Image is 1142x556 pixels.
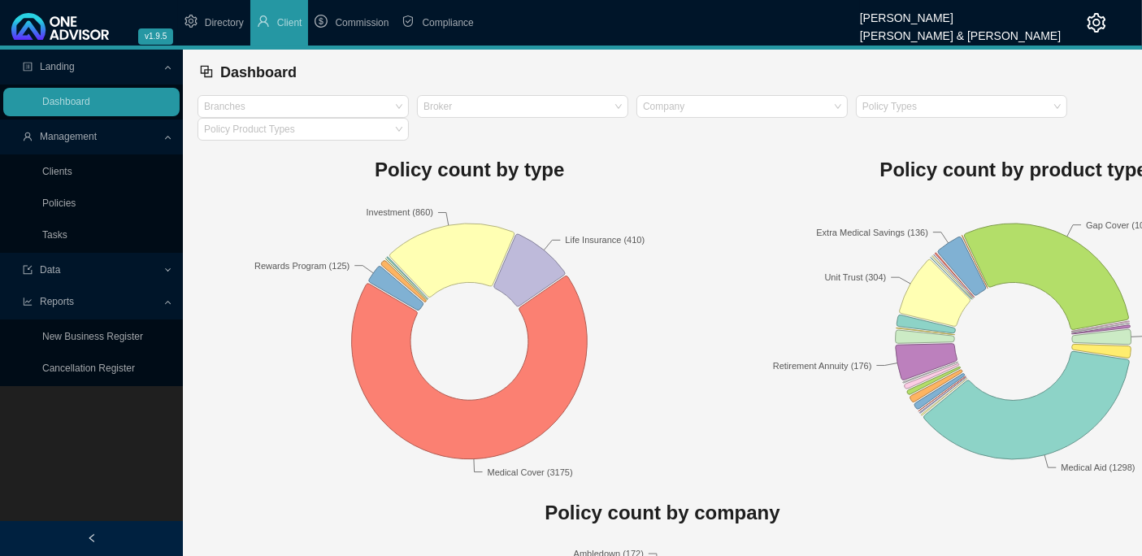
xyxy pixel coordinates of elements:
span: Dashboard [220,64,297,80]
h1: Policy count by type [198,154,741,186]
text: Rewards Program (125) [254,261,350,271]
text: Unit Trust (304) [825,272,887,282]
div: [PERSON_NAME] & [PERSON_NAME] [860,22,1061,40]
span: v1.9.5 [138,28,173,45]
span: import [23,265,33,275]
text: Retirement Annuity (176) [773,361,872,371]
text: Investment (860) [367,208,434,218]
span: Reports [40,296,74,307]
span: line-chart [23,297,33,306]
span: user [23,132,33,141]
a: New Business Register [42,331,143,342]
a: Tasks [42,229,67,241]
span: Compliance [422,17,473,28]
text: Life Insurance (410) [566,236,645,245]
span: Client [277,17,302,28]
span: setting [1087,13,1106,33]
a: Policies [42,198,76,209]
span: Commission [335,17,389,28]
span: Data [40,264,60,276]
img: 2df55531c6924b55f21c4cf5d4484680-logo-light.svg [11,13,109,40]
text: Extra Medical Savings (136) [817,228,929,237]
span: block [199,64,214,79]
span: safety [402,15,415,28]
span: Management [40,131,97,142]
span: Directory [205,17,244,28]
text: Medical Aid (1298) [1062,463,1135,472]
span: dollar [315,15,328,28]
a: Dashboard [42,96,90,107]
span: profile [23,62,33,72]
span: user [257,15,270,28]
span: left [87,533,97,543]
h1: Policy count by company [198,497,1127,529]
a: Clients [42,166,72,177]
div: [PERSON_NAME] [860,4,1061,22]
span: Landing [40,61,75,72]
a: Cancellation Register [42,363,135,374]
text: Medical Cover (3175) [488,467,573,477]
span: setting [185,15,198,28]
